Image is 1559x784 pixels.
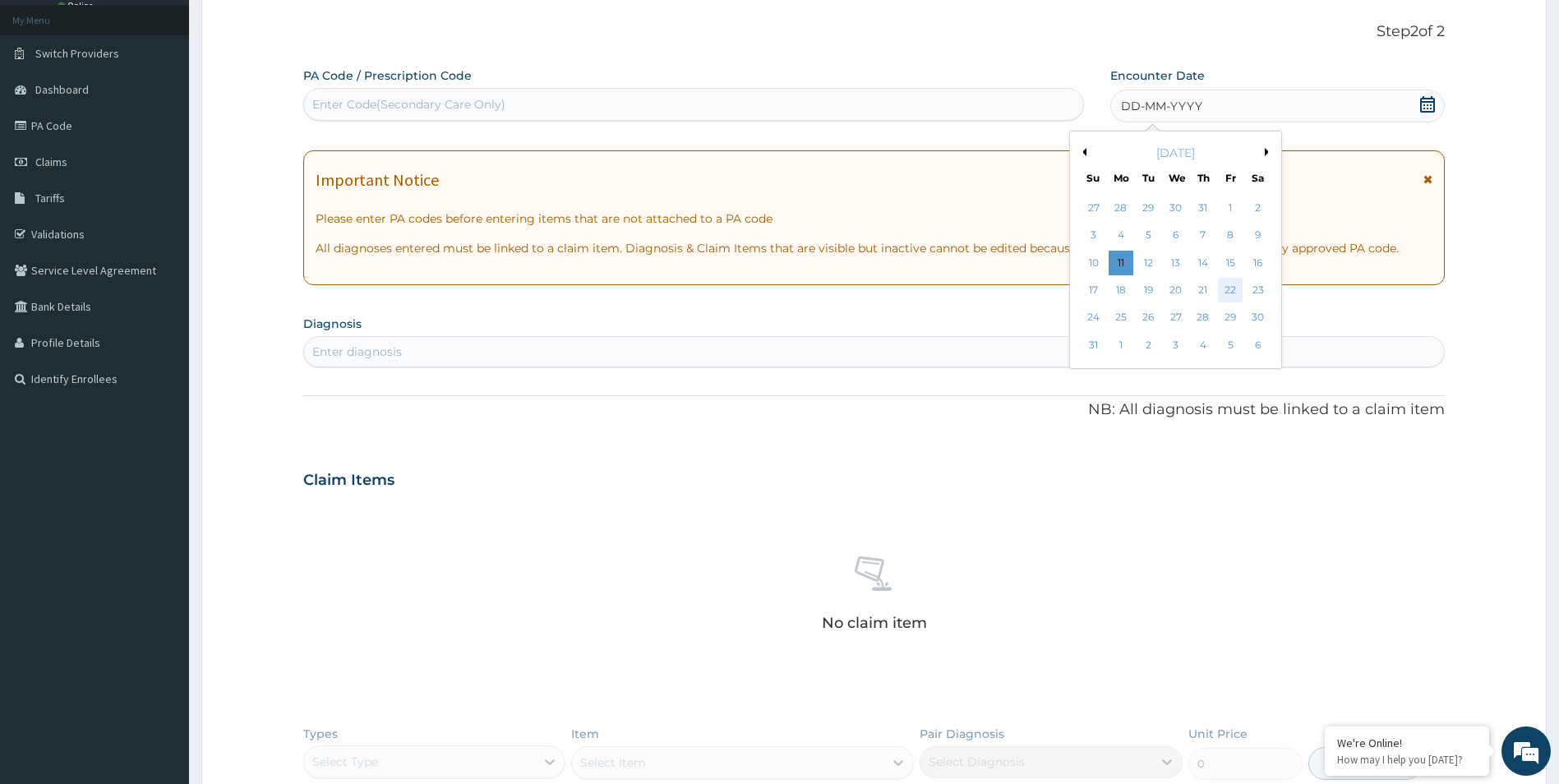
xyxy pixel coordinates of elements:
div: Sa [1252,171,1266,185]
div: Choose Tuesday, September 2nd, 2025 [1136,333,1160,357]
div: Choose Saturday, August 30th, 2025 [1246,306,1271,330]
div: Choose Tuesday, August 26th, 2025 [1136,306,1160,330]
div: Choose Wednesday, August 13th, 2025 [1164,251,1188,275]
h3: Claim Items [303,472,394,490]
div: month 2025-08 [1080,195,1271,359]
div: Choose Saturday, August 2nd, 2025 [1246,196,1271,220]
div: Choose Monday, July 28th, 2025 [1109,196,1133,220]
div: Enter Code(Secondary Care Only) [312,96,505,113]
div: Choose Monday, August 18th, 2025 [1109,278,1133,302]
div: Choose Wednesday, August 27th, 2025 [1164,306,1188,330]
div: Choose Friday, August 22nd, 2025 [1218,278,1243,302]
p: Please enter PA codes before entering items that are not attached to a PA code [316,210,1433,227]
div: Choose Sunday, August 17th, 2025 [1082,278,1106,302]
p: NB: All diagnosis must be linked to a claim item [303,399,1446,421]
div: Choose Friday, September 5th, 2025 [1218,333,1243,357]
div: Choose Sunday, August 24th, 2025 [1082,306,1106,330]
div: Enter diagnosis [312,344,402,360]
label: Encounter Date [1110,67,1205,84]
div: Fr [1224,171,1238,185]
div: Choose Tuesday, July 29th, 2025 [1136,196,1160,220]
div: We [1169,171,1183,185]
div: Choose Wednesday, August 20th, 2025 [1164,278,1188,302]
span: Tariffs [35,191,65,205]
p: No claim item [822,615,927,631]
div: Mo [1114,171,1128,185]
div: Choose Sunday, August 10th, 2025 [1082,251,1106,275]
div: Choose Saturday, August 23rd, 2025 [1246,278,1271,302]
div: Tu [1142,171,1155,185]
label: PA Code / Prescription Code [303,67,472,84]
div: Choose Saturday, August 9th, 2025 [1246,224,1271,248]
div: Choose Tuesday, August 19th, 2025 [1136,278,1160,302]
h1: Important Notice [316,171,439,189]
div: Choose Wednesday, August 6th, 2025 [1164,224,1188,248]
span: DD-MM-YYYY [1121,98,1202,114]
img: d_794563401_company_1708531726252_794563401 [30,82,67,123]
button: Next Month [1265,148,1273,156]
div: Choose Thursday, August 7th, 2025 [1191,224,1215,248]
div: Choose Friday, August 1st, 2025 [1218,196,1243,220]
label: Diagnosis [303,316,362,332]
div: Choose Saturday, September 6th, 2025 [1246,333,1271,357]
div: Choose Friday, August 8th, 2025 [1218,224,1243,248]
div: Choose Saturday, August 16th, 2025 [1246,251,1271,275]
div: Chat with us now [85,92,276,113]
div: [DATE] [1077,145,1275,161]
div: Choose Thursday, July 31st, 2025 [1191,196,1215,220]
span: Switch Providers [35,46,119,61]
p: All diagnoses entered must be linked to a claim item. Diagnosis & Claim Items that are visible bu... [316,240,1433,256]
div: Choose Monday, August 25th, 2025 [1109,306,1133,330]
div: Choose Thursday, August 14th, 2025 [1191,251,1215,275]
div: We're Online! [1337,736,1477,750]
div: Choose Friday, August 29th, 2025 [1218,306,1243,330]
p: Step 2 of 2 [303,23,1446,41]
div: Choose Sunday, July 27th, 2025 [1082,196,1106,220]
div: Choose Thursday, August 28th, 2025 [1191,306,1215,330]
p: How may I help you today? [1337,753,1477,767]
div: Choose Wednesday, July 30th, 2025 [1164,196,1188,220]
div: Choose Sunday, August 31st, 2025 [1082,333,1106,357]
div: Su [1086,171,1100,185]
span: Claims [35,154,67,169]
div: Choose Wednesday, September 3rd, 2025 [1164,333,1188,357]
div: Choose Tuesday, August 12th, 2025 [1136,251,1160,275]
button: Previous Month [1078,148,1086,156]
span: Dashboard [35,82,89,97]
span: We're online! [95,207,227,373]
div: Choose Friday, August 15th, 2025 [1218,251,1243,275]
div: Choose Thursday, September 4th, 2025 [1191,333,1215,357]
div: Choose Thursday, August 21st, 2025 [1191,278,1215,302]
textarea: Type your message and hit 'Enter' [8,449,313,506]
div: Choose Monday, September 1st, 2025 [1109,333,1133,357]
div: Th [1197,171,1211,185]
div: Choose Tuesday, August 5th, 2025 [1136,224,1160,248]
div: Choose Sunday, August 3rd, 2025 [1082,224,1106,248]
div: Choose Monday, August 4th, 2025 [1109,224,1133,248]
div: Choose Monday, August 11th, 2025 [1109,251,1133,275]
div: Minimize live chat window [270,8,309,48]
